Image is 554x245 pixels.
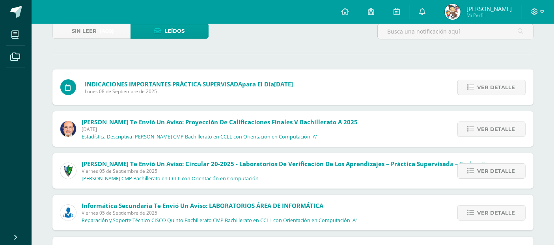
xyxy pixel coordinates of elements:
[82,160,510,168] span: [PERSON_NAME] te envió un aviso: Circular 20-2025 - Laboratorios de Verificación de los Aprendiza...
[466,12,512,19] span: Mi Perfil
[82,209,357,216] span: Viernes 05 de Septiembre de 2025
[82,217,357,224] p: Reparación y Soporte Técnico CISCO Quinto Bachillerato CMP Bachillerato en CCLL con Orientación e...
[60,121,76,137] img: 6b7a2a75a6c7e6282b1a1fdce061224c.png
[52,23,131,39] a: Sin leer(409)
[466,5,512,13] span: [PERSON_NAME]
[60,205,76,221] img: 6ed6846fa57649245178fca9fc9a58dd.png
[165,24,185,38] span: Leídos
[60,163,76,179] img: 9f174a157161b4ddbe12118a61fed988.png
[82,134,317,140] p: Estadística Descriptiva [PERSON_NAME] CMP Bachillerato en CCLL con Orientación en Computación 'A'
[478,122,515,137] span: Ver detalle
[378,24,533,39] input: Busca una notificación aquí
[100,24,114,38] span: (409)
[478,164,515,178] span: Ver detalle
[72,24,97,38] span: Sin leer
[445,4,461,20] img: 792738db7231e9fbb8131b013623788e.png
[82,126,358,133] span: [DATE]
[478,80,515,95] span: Ver detalle
[82,118,358,126] span: [PERSON_NAME] te envió un aviso: Proyección de Calificaciones Finales V Bachillerato A 2025
[85,80,242,88] span: INDICACIONES IMPORTANTES PRÁCTICA SUPERVISADA
[82,176,259,182] p: [PERSON_NAME] CMP Bachillerato en CCLL con Orientación en Computación
[82,202,324,209] span: Informática Secundaria te envió un aviso: LABORATORIOS ÁREA DE INFORMÁTICA
[85,88,293,95] span: Lunes 08 de Septiembre de 2025
[478,206,515,220] span: Ver detalle
[82,168,510,174] span: Viernes 05 de Septiembre de 2025
[85,80,293,88] span: para el día
[274,80,293,88] span: [DATE]
[131,23,209,39] a: Leídos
